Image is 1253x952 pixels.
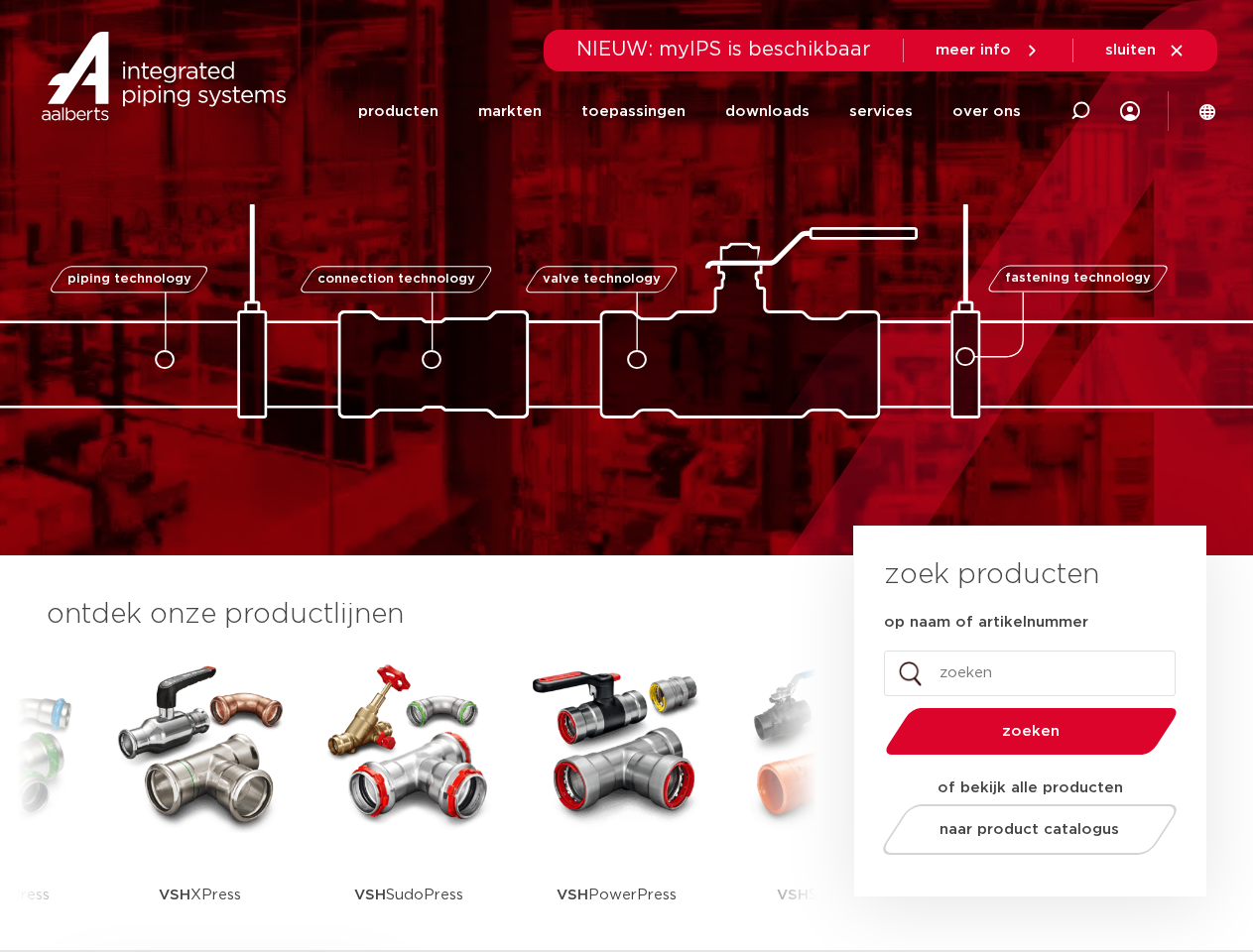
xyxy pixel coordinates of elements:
[884,613,1088,633] label: op naam of artikelnummer
[576,40,871,59] span: NIEUW: myIPS is beschikbaar
[725,73,810,150] a: downloads
[316,273,474,286] span: connection technology
[67,273,191,286] span: piping technology
[884,555,1099,595] h3: zoek producten
[936,42,1041,59] a: meer info
[1105,42,1186,59] a: sluiten
[940,822,1119,837] span: naar product catalogus
[543,273,661,286] span: valve technology
[354,888,386,902] strong: VSH
[937,724,1126,739] span: zoeken
[884,651,1176,696] input: zoeken
[358,73,1021,150] nav: Menu
[952,73,1021,150] a: over ons
[936,43,1011,58] span: meer info
[877,706,1185,757] button: zoeken
[478,73,542,150] a: markten
[581,73,686,150] a: toepassingen
[47,595,787,635] h3: ontdek onze productlijnen
[777,888,809,902] strong: VSH
[159,888,190,902] strong: VSH
[358,73,439,150] a: producten
[877,804,1182,855] a: naar product catalogus
[557,888,588,902] strong: VSH
[1105,43,1156,58] span: sluiten
[1005,273,1151,286] span: fastening technology
[938,780,1123,795] strong: of bekijk alle producten
[849,73,913,150] a: services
